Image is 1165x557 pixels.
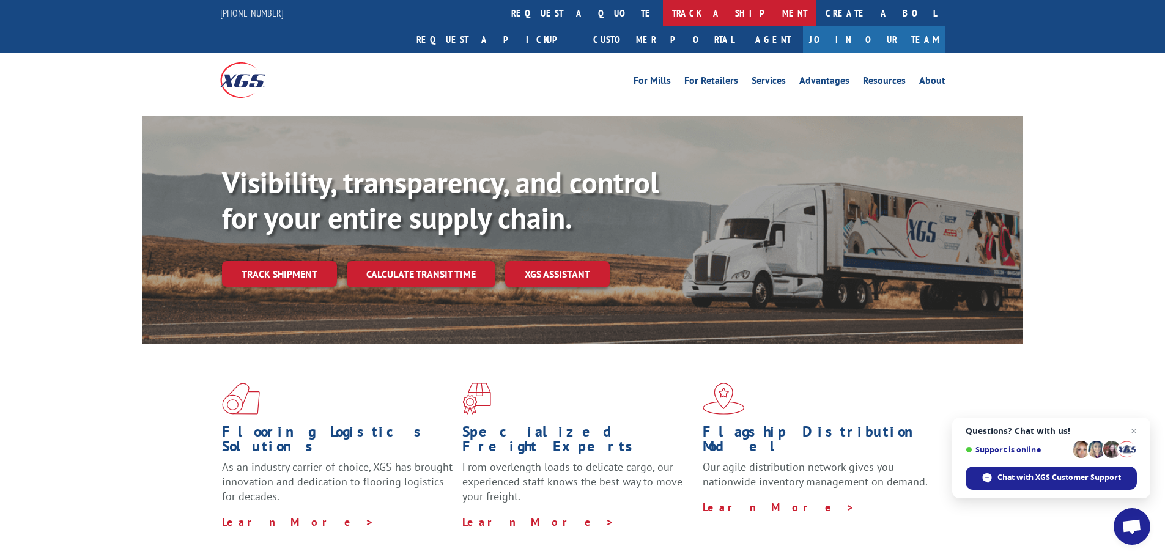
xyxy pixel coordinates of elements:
[684,76,738,89] a: For Retailers
[462,460,693,514] p: From overlength loads to delicate cargo, our experienced staff knows the best way to move your fr...
[634,76,671,89] a: For Mills
[462,515,615,529] a: Learn More >
[407,26,584,53] a: Request a pickup
[803,26,945,53] a: Join Our Team
[222,383,260,415] img: xgs-icon-total-supply-chain-intelligence-red
[703,383,745,415] img: xgs-icon-flagship-distribution-model-red
[462,383,491,415] img: xgs-icon-focused-on-flooring-red
[222,460,453,503] span: As an industry carrier of choice, XGS has brought innovation and dedication to flooring logistics...
[966,445,1068,454] span: Support is online
[743,26,803,53] a: Agent
[1126,424,1141,438] span: Close chat
[703,424,934,460] h1: Flagship Distribution Model
[703,460,928,489] span: Our agile distribution network gives you nationwide inventory management on demand.
[966,426,1137,436] span: Questions? Chat with us!
[584,26,743,53] a: Customer Portal
[505,261,610,287] a: XGS ASSISTANT
[347,261,495,287] a: Calculate transit time
[752,76,786,89] a: Services
[462,424,693,460] h1: Specialized Freight Experts
[799,76,849,89] a: Advantages
[919,76,945,89] a: About
[222,163,659,237] b: Visibility, transparency, and control for your entire supply chain.
[222,424,453,460] h1: Flooring Logistics Solutions
[863,76,906,89] a: Resources
[222,515,374,529] a: Learn More >
[220,7,284,19] a: [PHONE_NUMBER]
[966,467,1137,490] div: Chat with XGS Customer Support
[1114,508,1150,545] div: Open chat
[703,500,855,514] a: Learn More >
[997,472,1121,483] span: Chat with XGS Customer Support
[222,261,337,287] a: Track shipment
